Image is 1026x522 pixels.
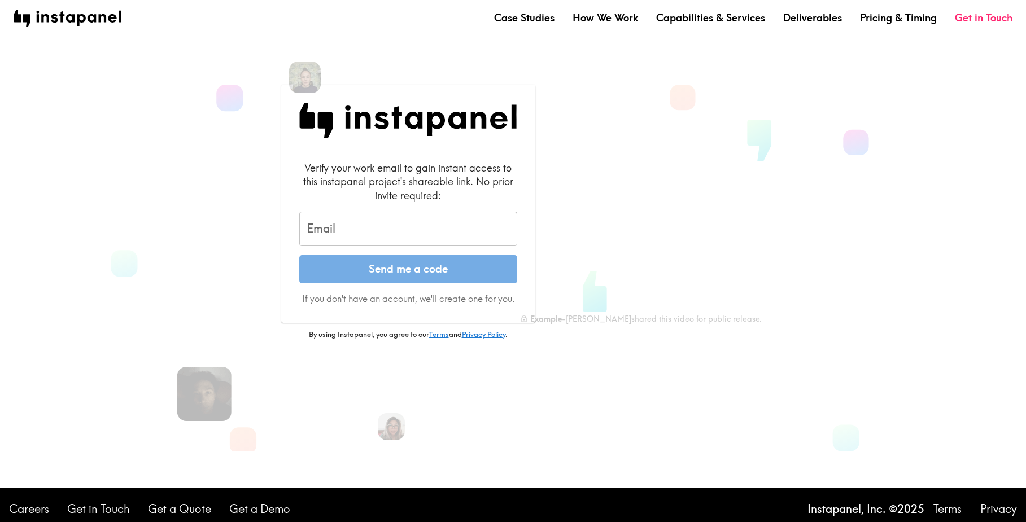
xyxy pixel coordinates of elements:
img: Aileen [378,413,405,440]
a: Get a Demo [229,501,290,517]
p: By using Instapanel, you agree to our and . [281,330,535,340]
a: Get a Quote [148,501,211,517]
img: Cory [177,367,231,421]
div: - [PERSON_NAME] shared this video for public release. [520,314,762,324]
a: Capabilities & Services [656,11,765,25]
a: Careers [9,501,49,517]
a: Case Studies [494,11,555,25]
b: Example [530,314,562,324]
p: If you don't have an account, we'll create one for you. [299,292,517,305]
img: Instapanel [299,103,517,138]
a: Terms [429,330,449,339]
a: Get in Touch [67,501,130,517]
a: Privacy Policy [462,330,505,339]
button: Send me a code [299,255,517,283]
p: Instapanel, Inc. © 2025 [807,501,924,517]
a: Get in Touch [955,11,1012,25]
a: Deliverables [783,11,842,25]
a: Pricing & Timing [860,11,937,25]
img: instapanel [14,10,121,27]
img: Martina [289,62,321,93]
button: Sound is off [602,266,627,290]
a: Privacy [980,501,1017,517]
a: Terms [933,501,962,517]
a: How We Work [573,11,638,25]
div: Verify your work email to gain instant access to this instapanel project's shareable link. No pri... [299,161,517,203]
